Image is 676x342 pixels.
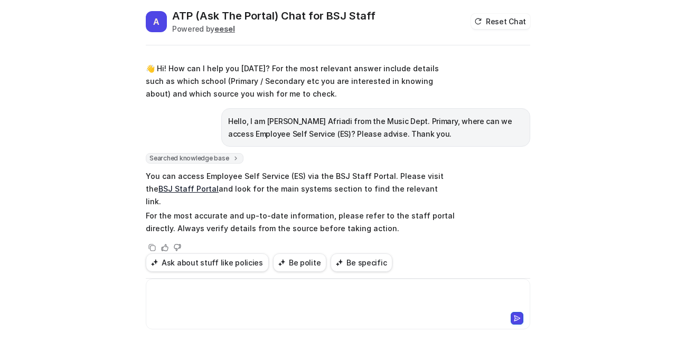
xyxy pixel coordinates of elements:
b: eesel [214,24,235,33]
p: For the most accurate and up-to-date information, please refer to the staff portal directly. Alwa... [146,210,455,235]
a: BSJ Staff Portal [158,184,219,193]
h2: ATP (Ask The Portal) Chat for BSJ Staff [172,8,375,23]
button: Ask about stuff like policies [146,253,269,272]
p: Hello, I am [PERSON_NAME] Afriadi from the Music Dept. Primary, where can we access Employee Self... [228,115,523,140]
span: Searched knowledge base [146,153,243,164]
span: A [146,11,167,32]
button: Reset Chat [471,14,530,29]
button: Be specific [331,253,392,272]
div: Powered by [172,23,375,34]
p: 👋 Hi! How can I help you [DATE]? For the most relevant answer include details such as which schoo... [146,62,455,100]
p: You can access Employee Self Service (ES) via the BSJ Staff Portal. Please visit the and look for... [146,170,455,208]
button: Be polite [273,253,326,272]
